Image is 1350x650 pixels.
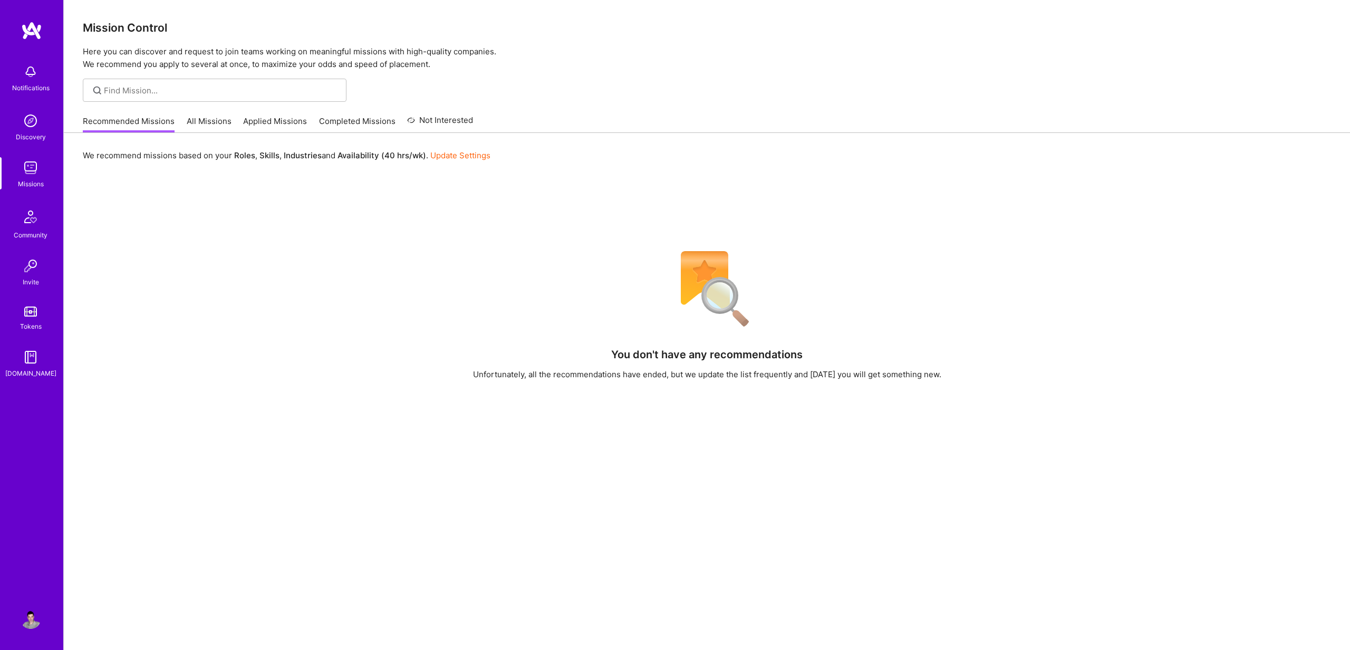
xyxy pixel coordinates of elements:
p: Here you can discover and request to join teams working on meaningful missions with high-quality ... [83,45,1331,71]
b: Availability (40 hrs/wk) [337,150,426,160]
img: discovery [20,110,41,131]
div: Missions [18,178,44,189]
input: Find Mission... [104,85,339,96]
a: Recommended Missions [83,116,175,133]
img: Community [18,204,43,230]
div: Invite [23,276,39,288]
h4: You don't have any recommendations [611,348,803,361]
b: Skills [259,150,279,160]
div: Discovery [16,131,46,142]
a: Update Settings [430,150,490,160]
p: We recommend missions based on your , , and . [83,150,490,161]
img: No Results [662,244,752,334]
b: Roles [234,150,255,160]
a: All Missions [187,116,232,133]
a: Not Interested [407,114,473,133]
img: logo [21,21,42,40]
div: Tokens [20,321,42,332]
div: [DOMAIN_NAME] [5,368,56,379]
div: Notifications [12,82,50,93]
b: Industries [284,150,322,160]
img: guide book [20,347,41,368]
h3: Mission Control [83,21,1331,34]
a: Completed Missions [319,116,396,133]
a: Applied Missions [243,116,307,133]
img: Invite [20,255,41,276]
img: teamwork [20,157,41,178]
div: Community [14,230,47,241]
div: Unfortunately, all the recommendations have ended, but we update the list frequently and [DATE] y... [473,369,941,380]
img: tokens [24,307,37,317]
i: icon SearchGrey [91,84,103,97]
img: bell [20,61,41,82]
a: User Avatar [17,608,44,629]
img: User Avatar [20,608,41,629]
